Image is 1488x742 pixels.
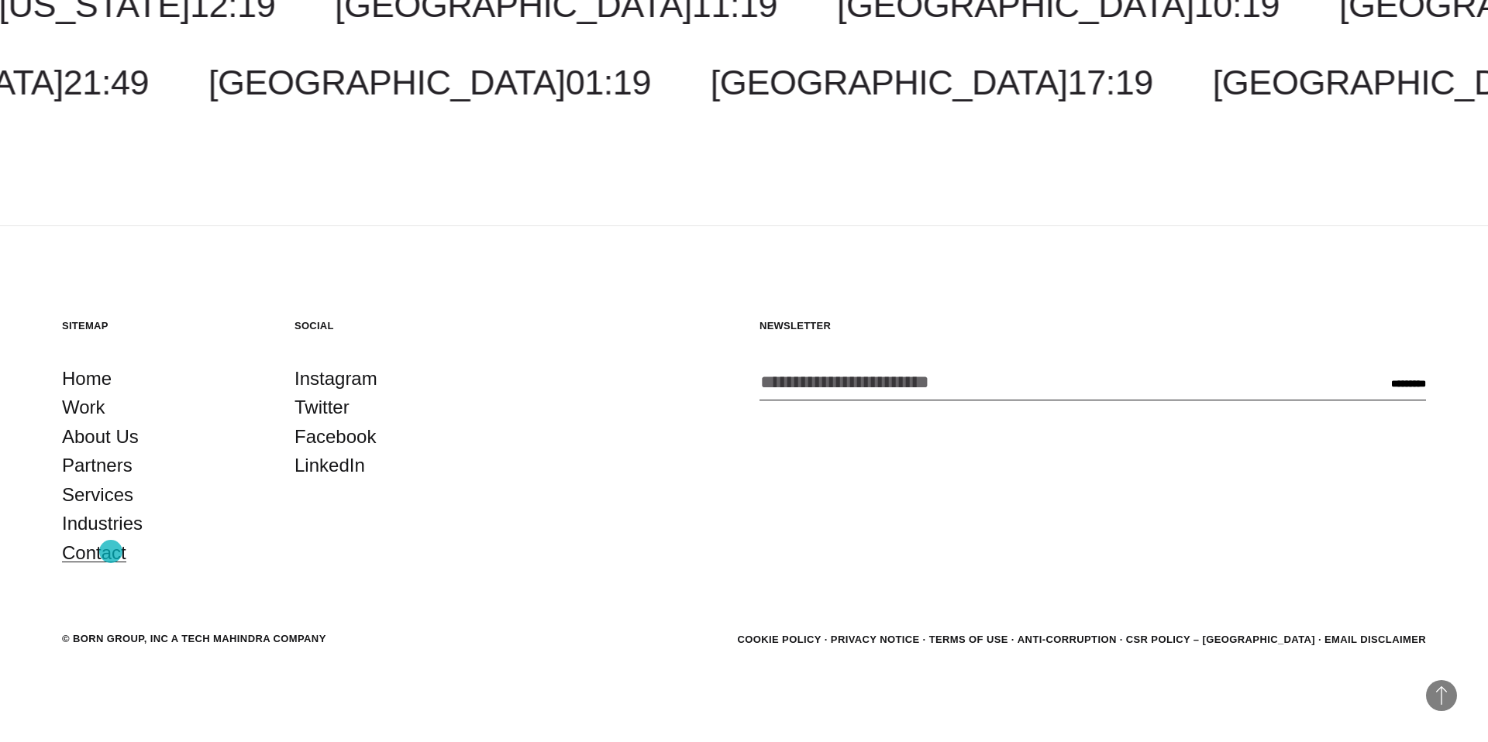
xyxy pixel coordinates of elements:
[294,451,365,480] a: LinkedIn
[208,63,651,102] a: [GEOGRAPHIC_DATA]01:19
[294,364,377,393] a: Instagram
[759,319,1426,332] h5: Newsletter
[62,480,133,510] a: Services
[1126,634,1315,645] a: CSR POLICY – [GEOGRAPHIC_DATA]
[62,422,139,452] a: About Us
[62,631,326,647] div: © BORN GROUP, INC A Tech Mahindra Company
[711,63,1153,102] a: [GEOGRAPHIC_DATA]17:19
[566,63,651,102] span: 01:19
[62,319,263,332] h5: Sitemap
[62,393,105,422] a: Work
[294,319,496,332] h5: Social
[737,634,821,645] a: Cookie Policy
[64,63,149,102] span: 21:49
[62,538,126,568] a: Contact
[1426,680,1457,711] button: Back to Top
[62,364,112,393] a: Home
[831,634,920,645] a: Privacy Notice
[294,422,376,452] a: Facebook
[62,509,143,538] a: Industries
[1324,634,1426,645] a: Email Disclaimer
[929,634,1008,645] a: Terms of Use
[1068,63,1153,102] span: 17:19
[62,451,133,480] a: Partners
[1018,634,1117,645] a: Anti-Corruption
[294,393,350,422] a: Twitter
